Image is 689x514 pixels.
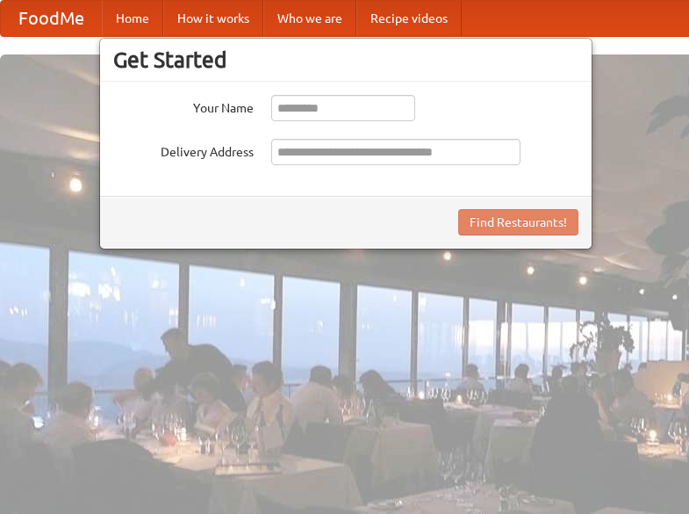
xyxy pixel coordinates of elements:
[102,1,163,36] a: Home
[113,47,578,73] h3: Get Started
[356,1,462,36] a: Recipe videos
[113,139,254,161] label: Delivery Address
[163,1,263,36] a: How it works
[1,1,102,36] a: FoodMe
[458,209,578,235] button: Find Restaurants!
[113,95,254,117] label: Your Name
[263,1,356,36] a: Who we are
